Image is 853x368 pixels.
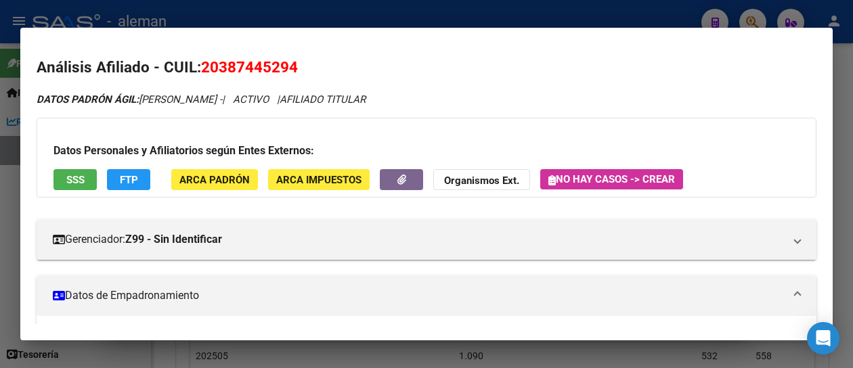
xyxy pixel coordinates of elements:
mat-expansion-panel-header: Gerenciador:Z99 - Sin Identificar [37,219,816,260]
span: No hay casos -> Crear [548,173,675,185]
span: ARCA Padrón [179,174,250,186]
button: No hay casos -> Crear [540,169,683,189]
mat-panel-title: Gerenciador: [53,231,784,248]
span: [PERSON_NAME] - [37,93,222,106]
button: FTP [107,169,150,190]
h2: Análisis Afiliado - CUIL: [37,56,816,79]
i: | ACTIVO | [37,93,366,106]
div: Open Intercom Messenger [807,322,839,354]
strong: DATOS PADRÓN ÁGIL: [37,93,139,106]
span: FTP [120,174,138,186]
span: 20387445294 [201,58,298,76]
button: ARCA Padrón [171,169,258,190]
strong: Z99 - Sin Identificar [125,231,222,248]
button: SSS [53,169,97,190]
button: ARCA Impuestos [268,169,370,190]
span: ARCA Impuestos [276,174,362,186]
button: Organismos Ext. [433,169,530,190]
span: AFILIADO TITULAR [280,93,366,106]
h3: Datos Personales y Afiliatorios según Entes Externos: [53,143,800,159]
mat-panel-title: Datos de Empadronamiento [53,287,784,304]
span: SSS [66,174,85,186]
strong: Organismos Ext. [444,175,519,187]
mat-expansion-panel-header: Datos de Empadronamiento [37,275,816,316]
